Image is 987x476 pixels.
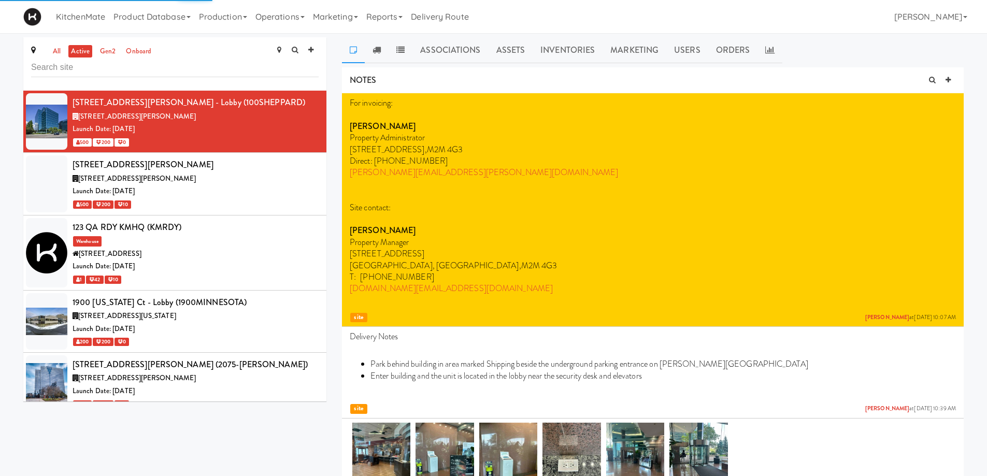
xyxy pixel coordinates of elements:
div: [STREET_ADDRESS][PERSON_NAME] - Lobby (100SHEPPARD) [73,95,319,110]
div: 123 QA RDY KMHQ (KMRDY) [73,220,319,235]
span: 200 [93,200,113,209]
span: at [DATE] 10:07 AM [865,314,956,322]
span: 10 [115,200,131,209]
span: [STREET_ADDRESS] [79,249,141,258]
span: 200 [73,338,92,346]
div: [STREET_ADDRESS][PERSON_NAME] (2075-[PERSON_NAME]) [73,357,319,372]
a: Marketing [603,37,666,63]
span: 200 [93,400,113,409]
a: [PERSON_NAME] [865,313,909,321]
span: Site contact: [350,201,391,213]
li: 1900 [US_STATE] Ct - Lobby (1900MINNESOTA)[STREET_ADDRESS][US_STATE]Launch Date: [DATE] 200 200 0 [23,291,326,353]
p: [STREET_ADDRESS], [350,144,956,155]
a: onboard [123,45,154,58]
a: Assets [489,37,533,63]
span: site [350,313,367,323]
span: T: [PHONE_NUMBER] [350,271,434,283]
span: [STREET_ADDRESS][US_STATE] [78,311,176,321]
p: For invoicing: [350,97,956,109]
div: Launch Date: [DATE] [73,385,319,398]
span: Warehouse [73,236,102,247]
strong: [PERSON_NAME] [350,224,416,236]
span: 500 [73,138,92,147]
a: Orders [708,37,758,63]
div: Launch Date: [DATE] [73,260,319,273]
strong: [PERSON_NAME] [350,120,416,132]
span: 0 [115,138,129,147]
span: [STREET_ADDRESS][PERSON_NAME] [78,111,196,121]
span: M2M 4G3 [427,143,463,155]
span: site [350,404,367,414]
img: Micromart [23,8,41,26]
a: [PERSON_NAME][EMAIL_ADDRESS][PERSON_NAME][DOMAIN_NAME] [350,166,618,178]
a: [PERSON_NAME] [865,405,909,412]
span: 0 [115,400,129,409]
div: [STREET_ADDRESS][PERSON_NAME] [73,157,319,172]
div: Launch Date: [DATE] [73,323,319,336]
input: Search site [31,58,319,77]
span: [STREET_ADDRESS][PERSON_NAME] [78,174,196,183]
span: [STREET_ADDRESS] [350,248,425,259]
a: gen2 [97,45,118,58]
div: 1900 [US_STATE] Ct - Lobby (1900MINNESOTA) [73,295,319,310]
p: Delivery Notes [350,331,956,342]
li: 123 QA RDY KMHQ (KMRDY)Warehouse[STREET_ADDRESS]Launch Date: [DATE] 1 42 10 [23,215,326,291]
span: at [DATE] 10:39 AM [865,405,956,413]
li: Park behind building in area marked Shipping beside the underground parking entrance on [PERSON_N... [370,358,956,370]
li: [STREET_ADDRESS][PERSON_NAME] (2075-[PERSON_NAME])[STREET_ADDRESS][PERSON_NAME]Launch Date: [DATE... [23,353,326,415]
span: Property Administrator [350,132,425,143]
li: Enter building and the unit is located in the lobby near the security desk and elevators [370,370,956,382]
span: Property Manager [350,236,409,248]
span: 0 [115,338,129,346]
li: [STREET_ADDRESS][PERSON_NAME][STREET_ADDRESS][PERSON_NAME]Launch Date: [DATE] 500 200 10 [23,153,326,215]
span: 500 [73,200,92,209]
div: Launch Date: [DATE] [73,185,319,198]
span: Direct: [PHONE_NUMBER] [350,155,448,167]
span: 1 [73,276,85,284]
li: [STREET_ADDRESS][PERSON_NAME] - Lobby (100SHEPPARD)[STREET_ADDRESS][PERSON_NAME]Launch Date: [DAT... [23,91,326,153]
a: Inventories [533,37,603,63]
span: M2M 4G3 [521,259,557,271]
a: Users [666,37,708,63]
a: all [50,45,63,58]
span: 200 [93,138,113,147]
a: active [68,45,92,58]
div: Launch Date: [DATE] [73,123,319,136]
span: [STREET_ADDRESS][PERSON_NAME] [78,373,196,383]
a: Associations [412,37,488,63]
span: NOTES [350,74,377,86]
a: [DOMAIN_NAME][EMAIL_ADDRESS][DOMAIN_NAME] [350,282,553,294]
span: 200 [73,400,92,409]
span: 10 [105,276,121,284]
span: 42 [86,276,103,284]
span: [GEOGRAPHIC_DATA], [GEOGRAPHIC_DATA], [350,259,521,271]
span: 200 [93,338,113,346]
